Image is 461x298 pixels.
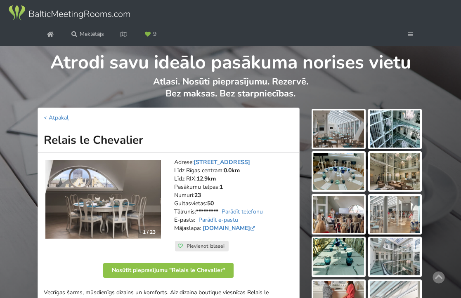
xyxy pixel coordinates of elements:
[222,208,263,216] a: Parādīt telefonu
[370,110,421,148] img: Relais le Chevalier | Rīga | Pasākumu vieta - galerijas bilde
[38,76,423,108] p: Atlasi. Nosūti pieprasījumu. Rezervē. Bez maksas. Bez starpniecības.
[224,167,240,174] strong: 0.0km
[313,153,364,190] img: Relais le Chevalier | Rīga | Pasākumu vieta - galerijas bilde
[38,46,423,74] h1: Atrodi savu ideālo pasākuma norises vietu
[313,196,364,233] img: Relais le Chevalier | Rīga | Pasākumu vieta - galerijas bilde
[66,27,110,42] a: Meklētājs
[313,110,364,148] img: Relais le Chevalier | Rīga | Pasākumu vieta - galerijas bilde
[203,224,257,232] a: [DOMAIN_NAME]
[370,153,421,190] img: Relais le Chevalier | Rīga | Pasākumu vieta - galerijas bilde
[153,31,156,37] span: 9
[194,158,250,166] a: [STREET_ADDRESS]
[194,191,201,199] strong: 23
[7,5,131,21] img: Baltic Meeting Rooms
[45,160,161,239] img: Viesnīca | Rīga | Relais le Chevalier
[196,175,216,183] strong: 12.9km
[187,243,225,249] span: Pievienot izlasei
[207,199,214,207] strong: 50
[38,128,300,153] h1: Relais le Chevalier
[44,114,69,122] a: < Atpakaļ
[199,216,238,224] a: Parādīt e-pastu
[103,263,234,278] button: Nosūtīt pieprasījumu "Relais le Chevalier"
[370,238,421,275] img: Relais le Chevalier | Rīga | Pasākumu vieta - galerijas bilde
[174,158,293,241] address: Adrese: Līdz Rīgas centram: Līdz RIX: Pasākumu telpas: Numuri: Gultasvietas: Tālrunis: E-pasts: M...
[45,160,161,239] a: Viesnīca | Rīga | Relais le Chevalier 1 / 23
[220,183,223,191] strong: 1
[313,238,364,275] img: Relais le Chevalier | Rīga | Pasākumu vieta - galerijas bilde
[370,196,421,233] img: Relais le Chevalier | Rīga | Pasākumu vieta - galerijas bilde
[138,226,161,238] div: 1 / 23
